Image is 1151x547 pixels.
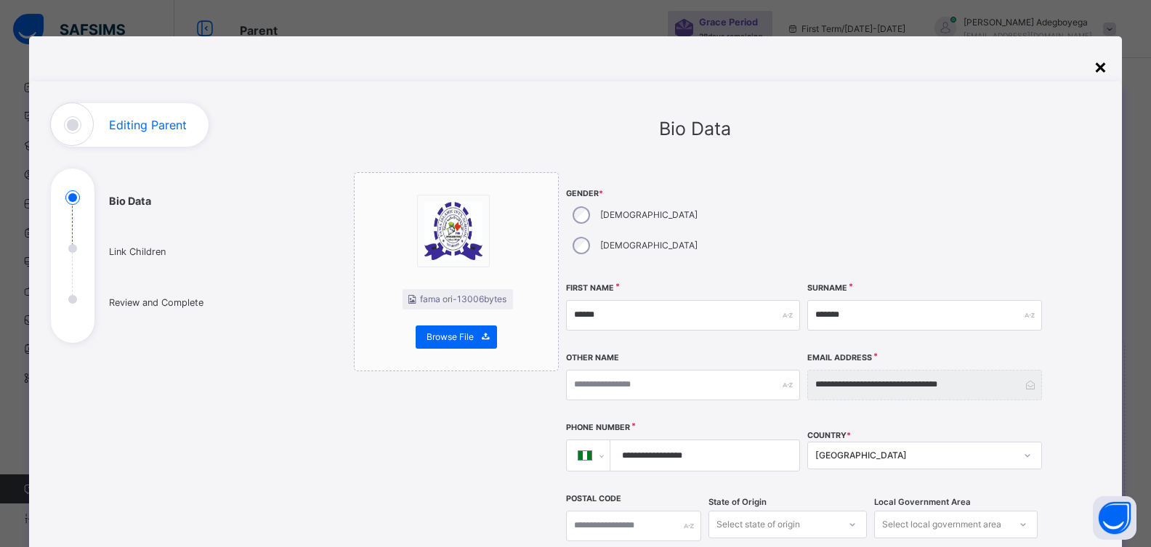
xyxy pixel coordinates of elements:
span: Browse File [427,331,474,344]
label: Surname [807,283,847,294]
label: Email Address [807,352,872,364]
div: bannerImage fama ori-13006bytes Browse File [354,172,559,371]
div: Select local government area [882,511,1001,538]
span: COUNTRY [807,431,851,440]
label: [DEMOGRAPHIC_DATA] [600,208,698,222]
div: [GEOGRAPHIC_DATA] [815,449,1014,462]
span: Gender [566,188,800,200]
label: First Name [566,283,614,294]
div: Select state of origin [716,511,800,538]
img: bannerImage [424,202,482,260]
li: fama ori - 13006 bytes [403,289,514,309]
h1: Editing Parent [109,119,187,131]
div: × [1094,51,1107,81]
span: State of Origin [708,496,767,508]
label: Other Name [566,352,619,364]
button: Open asap [1093,496,1136,540]
label: Phone Number [566,422,630,434]
span: Local Government Area [874,496,971,508]
span: Bio Data [659,118,731,139]
label: [DEMOGRAPHIC_DATA] [600,239,698,252]
label: Postal Code [566,493,621,505]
